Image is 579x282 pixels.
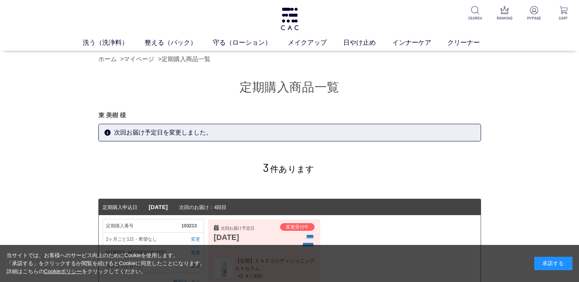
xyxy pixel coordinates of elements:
a: 守る（ローション） [213,38,288,48]
a: SEARCH [466,6,484,21]
a: インナーケア [392,38,448,48]
div: [DATE] [214,232,276,243]
span: 変更受付中 [286,224,309,230]
a: 定期購入商品一覧 [161,56,210,62]
p: CART [554,15,573,21]
span: [DATE] [149,204,168,210]
span: 定期購入申込日 [103,204,137,210]
span: 定期購入番号 [106,222,182,229]
img: logo [280,8,300,30]
a: RANKING [495,6,514,21]
a: マイページ [124,56,154,62]
p: MYPAGE [525,15,543,21]
a: Cookieポリシー [44,268,82,274]
a: 整える（パック） [145,38,213,48]
span: 3 [263,160,269,174]
div: 次回お届け予定日 [214,225,276,232]
div: 当サイトでは、お客様へのサービス向上のためにCookieを使用します。 「承諾する」をクリックするか閲覧を続けるとCookieに同意したことになります。 詳細はこちらの をクリックしてください。 [7,251,206,276]
p: RANKING [495,15,514,21]
dt: 次回のお届け：4回目 [99,199,481,216]
a: 日やけ止め [343,38,392,48]
a: MYPAGE [525,6,543,21]
a: クリーナー [447,38,496,48]
li: > [158,55,212,64]
p: SEARCH [466,15,484,21]
span: 2ヶ月ごと1日・希望なし [106,236,182,243]
div: 東 美樹 様 [98,111,481,120]
h1: 定期購入商品一覧 [98,79,481,96]
a: 洗う（洗浄料） [83,38,145,48]
p: 次回お届け予定日を変更しました。 [98,124,481,141]
a: ホーム [98,56,117,62]
a: 変更 [181,236,200,243]
a: CART [554,6,573,21]
span: 件あります [263,164,315,174]
a: メイクアップ [288,38,343,48]
div: 承諾する [534,257,572,270]
span: 103213 [181,222,200,229]
li: > [120,55,156,64]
